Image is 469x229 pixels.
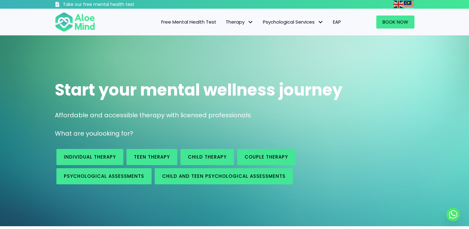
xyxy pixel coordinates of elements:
[180,149,234,165] a: Child Therapy
[55,2,167,9] a: Take our free mental health test
[55,129,97,138] span: What are you
[134,154,170,160] span: Teen Therapy
[258,16,328,29] a: Psychological ServicesPsychological Services: submenu
[161,19,216,25] span: Free Mental Health Test
[333,19,341,25] span: EAP
[404,1,414,8] a: Malay
[393,1,403,8] img: en
[316,18,325,27] span: Psychological Services: submenu
[226,19,254,25] span: Therapy
[393,1,404,8] a: English
[446,208,460,221] a: Whatsapp
[56,149,123,165] a: Individual therapy
[221,16,258,29] a: TherapyTherapy: submenu
[328,16,346,29] a: EAP
[237,149,295,165] a: Couple therapy
[55,111,414,120] p: Affordable and accessible therapy with licensed professionals.
[383,19,408,25] span: Book Now
[404,1,414,8] img: ms
[157,16,221,29] a: Free Mental Health Test
[64,173,144,179] span: Psychological assessments
[56,168,152,184] a: Psychological assessments
[126,149,177,165] a: Teen Therapy
[263,19,324,25] span: Psychological Services
[55,12,95,32] img: Aloe mind Logo
[64,154,116,160] span: Individual therapy
[246,18,255,27] span: Therapy: submenu
[103,16,346,29] nav: Menu
[162,173,285,179] span: Child and Teen Psychological assessments
[63,2,167,8] h3: Take our free mental health test
[376,16,414,29] a: Book Now
[55,79,343,101] span: Start your mental wellness journey
[155,168,293,184] a: Child and Teen Psychological assessments
[245,154,288,160] span: Couple therapy
[188,154,227,160] span: Child Therapy
[97,129,133,138] span: looking for?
